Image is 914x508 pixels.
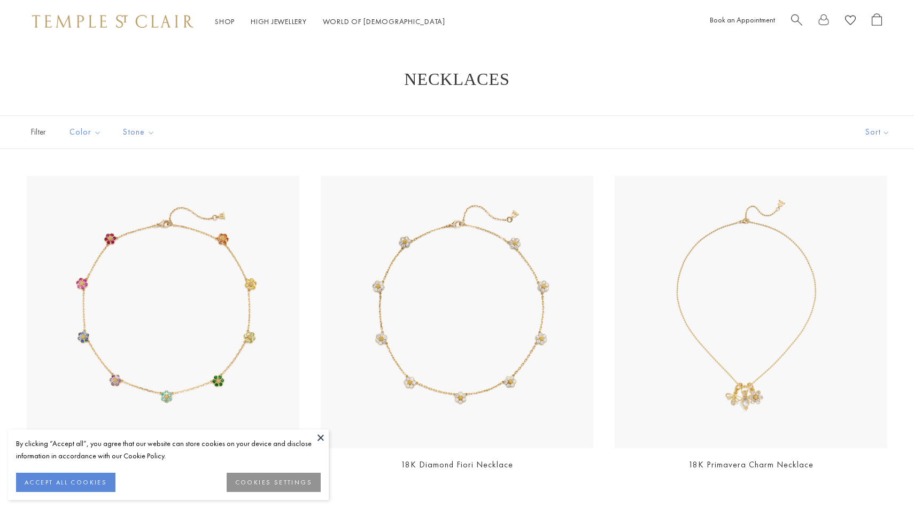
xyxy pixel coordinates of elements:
button: Stone [115,120,163,144]
img: NCH-E7BEEFIORBM [615,176,887,448]
a: 18K Primavera Charm NecklaceNCH-E7BEEFIORBM [615,176,887,448]
img: N31810-FIORI [321,176,593,448]
a: ShopShop [215,17,235,26]
h1: Necklaces [43,69,871,89]
a: View Wishlist [845,13,856,30]
button: ACCEPT ALL COOKIES [16,473,115,492]
a: 18K Diamond Fiori Necklace [401,459,513,470]
button: COOKIES SETTINGS [227,473,321,492]
img: 18K Fiori Necklace [27,176,299,448]
span: Color [64,126,110,139]
a: Open Shopping Bag [872,13,882,30]
a: 18K Primavera Charm Necklace [688,459,814,470]
button: Show sort by [841,116,914,149]
button: Color [61,120,110,144]
div: By clicking “Accept all”, you agree that our website can store cookies on your device and disclos... [16,437,321,462]
span: Stone [118,126,163,139]
img: Temple St. Clair [32,15,193,28]
a: Book an Appointment [710,15,775,25]
iframe: Gorgias live chat messenger [861,458,903,497]
nav: Main navigation [215,15,445,28]
a: Search [791,13,802,30]
a: High JewelleryHigh Jewellery [251,17,307,26]
a: 18K Diamond Fiori NecklaceN31810-FIORI [321,176,593,448]
a: World of [DEMOGRAPHIC_DATA]World of [DEMOGRAPHIC_DATA] [323,17,445,26]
